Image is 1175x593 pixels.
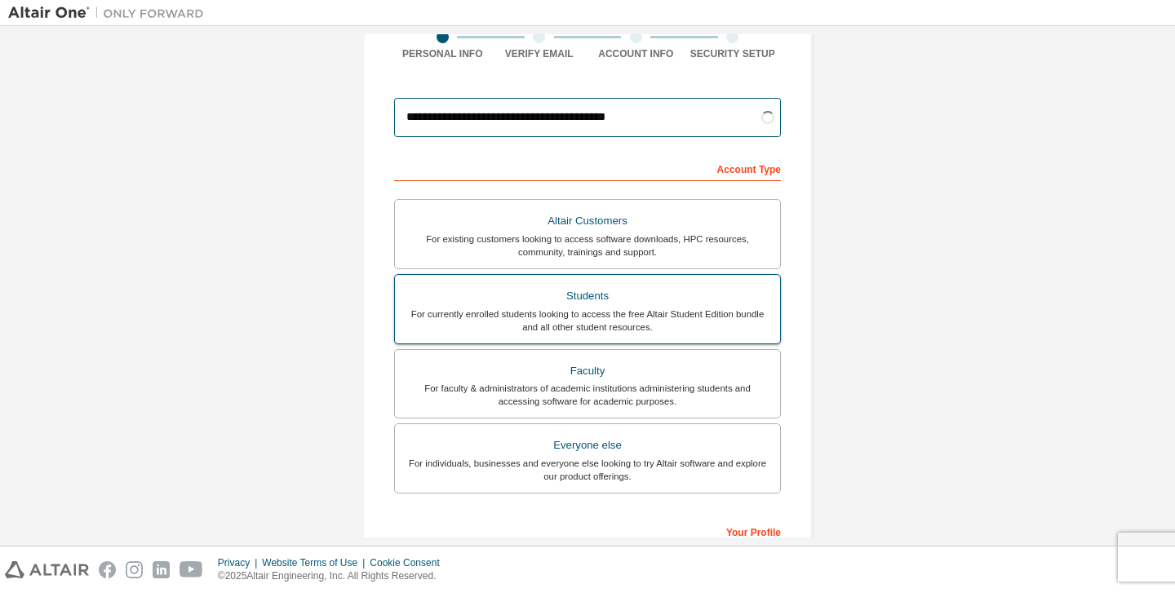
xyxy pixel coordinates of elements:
div: Website Terms of Use [262,556,370,569]
div: Account Type [394,155,781,181]
img: instagram.svg [126,561,143,578]
div: Faculty [405,360,770,383]
div: For currently enrolled students looking to access the free Altair Student Edition bundle and all ... [405,308,770,334]
div: Your Profile [394,518,781,544]
div: Students [405,285,770,308]
div: For faculty & administrators of academic institutions administering students and accessing softwa... [405,382,770,408]
img: altair_logo.svg [5,561,89,578]
div: Everyone else [405,434,770,457]
div: For individuals, businesses and everyone else looking to try Altair software and explore our prod... [405,457,770,483]
img: linkedin.svg [153,561,170,578]
p: © 2025 Altair Engineering, Inc. All Rights Reserved. [218,569,450,583]
div: Personal Info [394,47,491,60]
div: Privacy [218,556,262,569]
div: Verify Email [491,47,588,60]
div: Account Info [587,47,685,60]
div: Security Setup [685,47,782,60]
div: For existing customers looking to access software downloads, HPC resources, community, trainings ... [405,232,770,259]
img: youtube.svg [180,561,203,578]
img: Altair One [8,5,212,21]
div: Altair Customers [405,210,770,232]
img: facebook.svg [99,561,116,578]
div: Cookie Consent [370,556,449,569]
